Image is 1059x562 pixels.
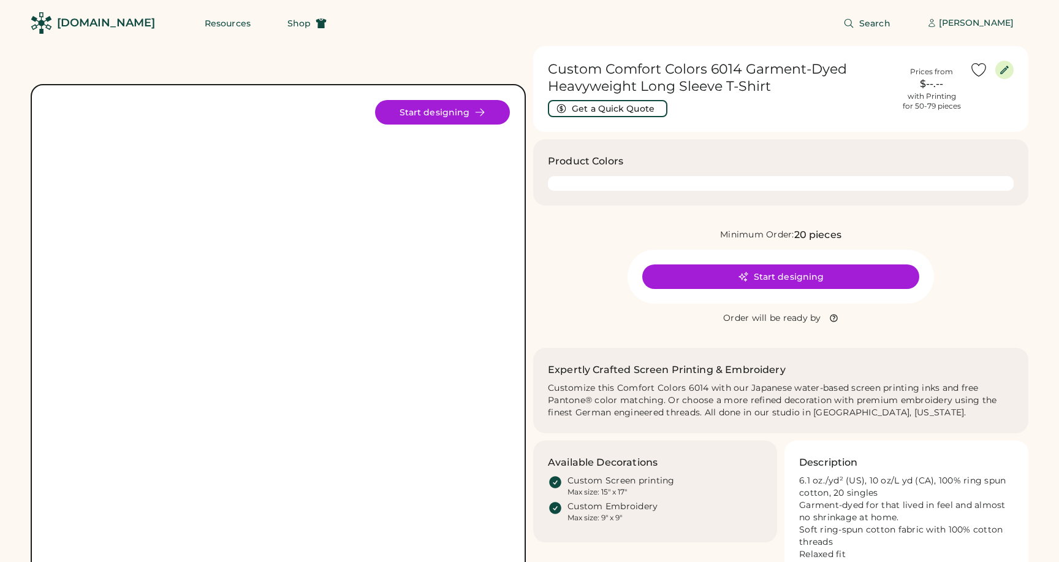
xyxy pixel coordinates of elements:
[190,11,265,36] button: Resources
[57,15,155,31] div: [DOMAIN_NAME]
[939,17,1014,29] div: [PERSON_NAME]
[375,100,510,125] button: Start designing
[548,382,1014,419] div: Customize this Comfort Colors 6014 with our Japanese water-based screen printing inks and free Pa...
[794,228,841,242] div: 20 pieces
[799,455,858,470] h3: Description
[273,11,341,36] button: Shop
[567,487,627,497] div: Max size: 15" x 17"
[723,312,821,325] div: Order will be ready by
[31,12,52,34] img: Rendered Logo - Screens
[901,77,962,91] div: $--.--
[720,229,794,241] div: Minimum Order:
[567,475,675,487] div: Custom Screen printing
[903,91,961,111] div: with Printing for 50-79 pieces
[642,264,919,289] button: Start designing
[548,363,786,377] h2: Expertly Crafted Screen Printing & Embroidery
[567,501,658,513] div: Custom Embroidery
[859,19,890,28] span: Search
[829,11,905,36] button: Search
[548,154,623,169] h3: Product Colors
[910,67,953,77] div: Prices from
[548,61,894,95] h1: Custom Comfort Colors 6014 Garment-Dyed Heavyweight Long Sleeve T-Shirt
[567,513,622,523] div: Max size: 9" x 9"
[287,19,311,28] span: Shop
[548,455,658,470] h3: Available Decorations
[548,100,667,117] button: Get a Quick Quote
